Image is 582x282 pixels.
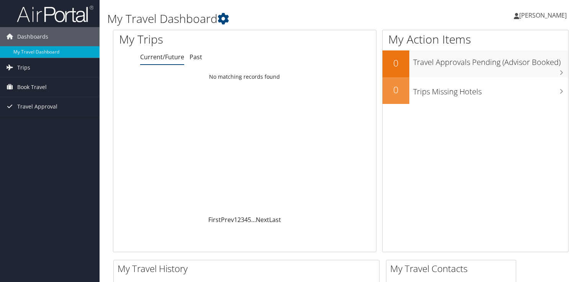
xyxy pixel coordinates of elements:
img: airportal-logo.png [17,5,93,23]
a: 3 [241,216,244,224]
span: Dashboards [17,27,48,46]
span: Book Travel [17,78,47,97]
a: 4 [244,216,248,224]
span: [PERSON_NAME] [519,11,567,19]
a: 2 [237,216,241,224]
a: First [208,216,221,224]
a: [PERSON_NAME] [514,4,574,27]
span: … [251,216,256,224]
a: Past [190,53,202,61]
td: No matching records found [113,70,376,84]
h3: Travel Approvals Pending (Advisor Booked) [413,53,568,68]
span: Trips [17,58,30,77]
h2: 0 [383,57,409,70]
a: 1 [234,216,237,224]
a: 0Travel Approvals Pending (Advisor Booked) [383,50,568,77]
h1: My Travel Dashboard [107,11,419,27]
span: Travel Approval [17,97,57,116]
h2: 0 [383,83,409,96]
h2: My Travel History [118,262,379,275]
a: 5 [248,216,251,224]
a: Next [256,216,269,224]
a: 0Trips Missing Hotels [383,77,568,104]
h1: My Action Items [383,31,568,47]
a: Current/Future [140,53,184,61]
h2: My Travel Contacts [390,262,516,275]
h1: My Trips [119,31,261,47]
h3: Trips Missing Hotels [413,83,568,97]
a: Prev [221,216,234,224]
a: Last [269,216,281,224]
